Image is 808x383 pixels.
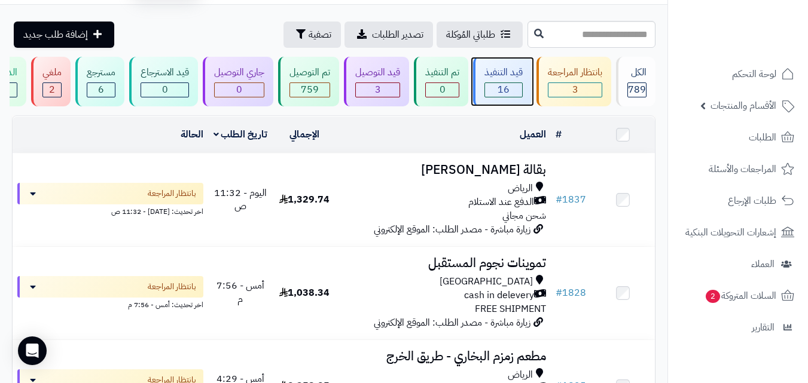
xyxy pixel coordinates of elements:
span: طلبات الإرجاع [728,192,776,209]
span: إضافة طلب جديد [23,27,88,42]
span: اليوم - 11:32 ص [214,186,267,214]
a: إضافة طلب جديد [14,22,114,48]
span: 0 [236,82,242,97]
img: logo-2.png [727,30,797,56]
div: ملغي [42,66,62,79]
a: مسترجع 6 [73,57,127,106]
span: 789 [628,82,646,97]
a: الإجمالي [289,127,319,142]
div: مسترجع [87,66,115,79]
div: جاري التوصيل [214,66,264,79]
span: # [556,192,562,207]
a: لوحة التحكم [675,60,801,88]
a: جاري التوصيل 0 [200,57,276,106]
span: بانتظار المراجعة [148,281,196,293]
div: 2 [43,83,61,97]
div: قيد التوصيل [355,66,400,79]
a: قيد التنفيذ 16 [471,57,534,106]
div: بانتظار المراجعة [548,66,602,79]
span: أمس - 7:56 م [217,278,264,307]
div: 759 [290,83,330,97]
span: المراجعات والأسئلة [709,161,776,177]
span: 3 [572,82,578,97]
a: الحالة [181,127,203,142]
span: الطلبات [749,129,776,146]
span: # [556,286,562,300]
a: #1828 [556,286,586,300]
a: تم التنفيذ 0 [411,57,471,106]
span: العملاء [751,256,775,272]
span: زيارة مباشرة - مصدر الطلب: الموقع الإلكتروني [374,315,530,330]
a: الطلبات [675,123,801,152]
a: التقارير [675,313,801,342]
button: تصفية [283,22,341,48]
span: 3 [375,82,381,97]
span: إشعارات التحويلات البنكية [685,224,776,241]
div: 0 [215,83,264,97]
a: السلات المتروكة2 [675,281,801,310]
span: 1,329.74 [279,192,330,207]
a: بانتظار المراجعة 3 [534,57,614,106]
span: 0 [440,82,446,97]
div: اخر تحديث: [DATE] - 11:32 ص [17,204,203,217]
span: FREE SHIPMENT [475,302,546,316]
div: اخر تحديث: أمس - 7:56 م [17,298,203,310]
a: #1837 [556,192,586,207]
a: العميل [520,127,546,142]
span: 16 [498,82,510,97]
span: بانتظار المراجعة [148,188,196,200]
h3: مطعم زمزم البخاري - طريق الخرج [342,350,546,363]
div: 3 [356,83,400,97]
span: الرياض [508,368,533,382]
a: طلباتي المُوكلة [437,22,523,48]
div: 6 [87,83,115,97]
a: ملغي 2 [29,57,73,106]
h3: بقالة [PERSON_NAME] [342,163,546,177]
div: Open Intercom Messenger [18,336,47,365]
span: [GEOGRAPHIC_DATA] [440,275,533,289]
span: 6 [98,82,104,97]
div: الكل [627,66,647,79]
a: الكل789 [614,57,658,106]
span: الدفع عند الاستلام [468,195,534,209]
a: تاريخ الطلب [214,127,268,142]
span: التقارير [752,319,775,336]
div: 3 [548,83,602,97]
span: الرياض [508,182,533,195]
h3: تموينات نجوم المستقبل [342,256,546,270]
a: طلبات الإرجاع [675,186,801,215]
div: تم التنفيذ [425,66,459,79]
a: قيد التوصيل 3 [342,57,411,106]
span: زيارة مباشرة - مصدر الطلب: الموقع الإلكتروني [374,222,530,237]
span: 2 [49,82,55,97]
span: تصدير الطلبات [372,27,423,42]
span: 1,038.34 [279,286,330,300]
span: طلباتي المُوكلة [446,27,495,42]
div: تم التوصيل [289,66,330,79]
span: cash in delevery [464,289,534,302]
div: 0 [141,83,188,97]
a: # [556,127,562,142]
a: إشعارات التحويلات البنكية [675,218,801,247]
span: 759 [301,82,319,97]
span: السلات المتروكة [705,287,776,304]
a: المراجعات والأسئلة [675,155,801,183]
div: قيد التنفيذ [484,66,523,79]
span: 2 [706,290,720,303]
div: قيد الاسترجاع [141,66,189,79]
a: تصدير الطلبات [344,22,433,48]
div: 16 [485,83,522,97]
a: قيد الاسترجاع 0 [127,57,200,106]
div: 0 [426,83,459,97]
span: شحن مجاني [502,209,546,223]
a: تم التوصيل 759 [276,57,342,106]
span: لوحة التحكم [732,66,776,82]
span: تصفية [309,27,331,42]
span: 0 [162,82,168,97]
a: العملاء [675,250,801,278]
span: الأقسام والمنتجات [711,97,776,114]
